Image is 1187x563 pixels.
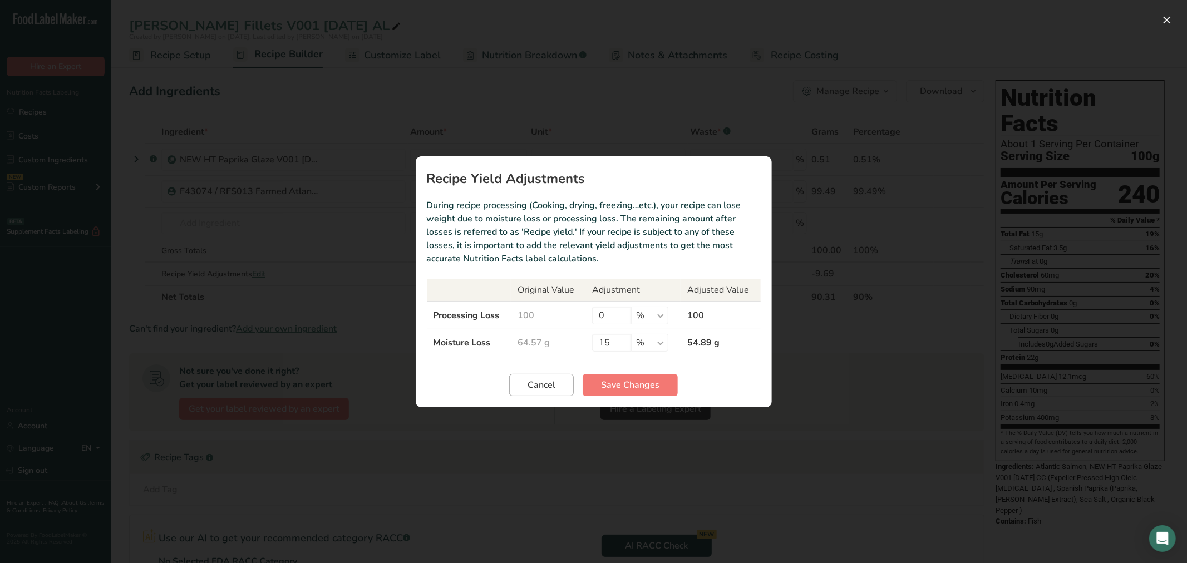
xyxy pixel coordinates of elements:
[601,378,659,392] span: Save Changes
[585,279,681,302] th: Adjustment
[427,172,761,185] h1: Recipe Yield Adjustments
[681,279,760,302] th: Adjusted Value
[511,279,585,302] th: Original Value
[511,329,585,356] td: 64.57 g
[681,329,760,356] td: 54.89 g
[511,302,585,329] td: 100
[509,374,574,396] button: Cancel
[681,302,760,329] td: 100
[1149,525,1176,552] div: Open Intercom Messenger
[583,374,678,396] button: Save Changes
[528,378,555,392] span: Cancel
[427,329,511,356] td: Moisture Loss
[427,302,511,329] td: Processing Loss
[427,199,761,265] p: During recipe processing (Cooking, drying, freezing…etc.), your recipe can lose weight due to moi...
